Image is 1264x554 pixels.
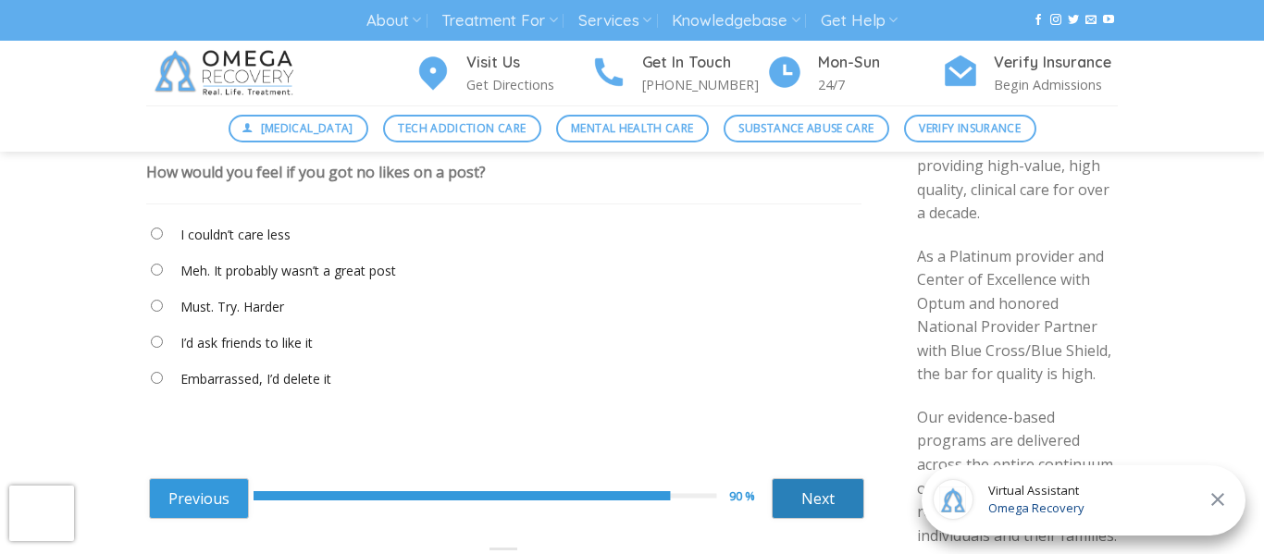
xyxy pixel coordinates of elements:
p: Our evidence-based programs are delivered across the entire continuum of care to improve and rest... [917,406,1119,548]
a: Verify Insurance Begin Admissions [942,51,1118,96]
a: Next [772,478,864,519]
span: Verify Insurance [919,119,1021,137]
label: Meh. It probably wasn’t a great post [180,261,396,281]
div: 90 % [729,486,771,506]
a: Follow on Instagram [1050,14,1061,27]
a: Knowledgebase [672,4,799,38]
span: Substance Abuse Care [738,119,874,137]
a: Tech Addiction Care [383,115,541,142]
p: As a Platinum provider and Center of Excellence with Optum and honored National Provider Partner ... [917,245,1119,388]
p: Omega Recovery has been recognized as a trusted partner with a legacy of providing high-value, hi... [917,83,1119,226]
a: Verify Insurance [904,115,1036,142]
h4: Get In Touch [642,51,766,75]
label: Must. Try. Harder [180,297,284,317]
a: Mental Health Care [556,115,709,142]
iframe: reCAPTCHA [9,486,74,541]
a: Previous [149,478,249,519]
span: Tech Addiction Care [398,119,526,137]
p: Get Directions [466,74,590,95]
a: About [366,4,421,38]
span: [MEDICAL_DATA] [261,119,353,137]
a: Send us an email [1085,14,1097,27]
a: Services [578,4,651,38]
span: Mental Health Care [571,119,693,137]
a: Follow on Twitter [1068,14,1079,27]
div: How would you feel if you got no likes on a post? [146,162,486,182]
a: Follow on YouTube [1103,14,1114,27]
h4: Visit Us [466,51,590,75]
a: Get Help [821,4,898,38]
label: Embarrassed, I’d delete it [180,369,331,389]
a: Follow on Facebook [1033,14,1044,27]
p: Begin Admissions [994,74,1118,95]
img: Omega Recovery [146,41,308,105]
a: Treatment For [441,4,557,38]
a: [MEDICAL_DATA] [229,115,369,142]
a: Substance Abuse Care [724,115,889,142]
h4: Verify Insurance [994,51,1118,75]
label: I’d ask friends to like it [180,333,313,353]
a: Visit Us Get Directions [415,51,590,96]
p: 24/7 [818,74,942,95]
h4: Mon-Sun [818,51,942,75]
label: I couldn’t care less [180,225,291,245]
a: Get In Touch [PHONE_NUMBER] [590,51,766,96]
p: [PHONE_NUMBER] [642,74,766,95]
